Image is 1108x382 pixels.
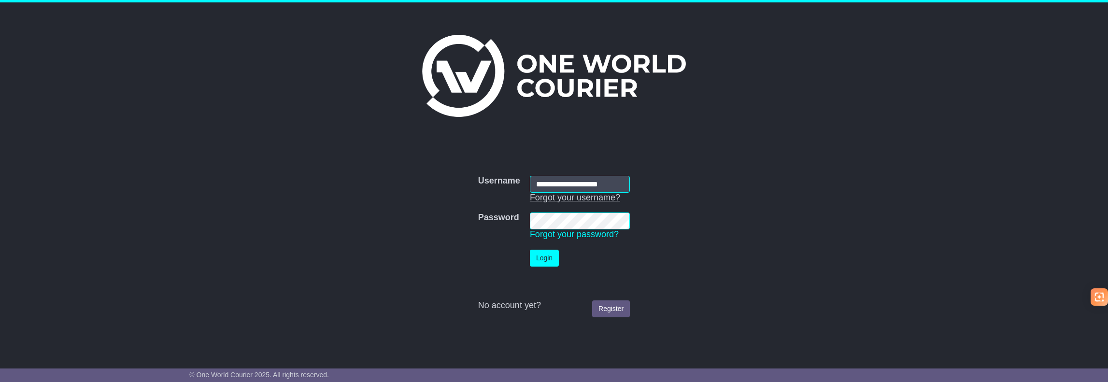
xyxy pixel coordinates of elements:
[478,176,520,186] label: Username
[422,35,686,117] img: One World
[478,300,630,311] div: No account yet?
[530,250,559,267] button: Login
[530,193,620,202] a: Forgot your username?
[530,229,619,239] a: Forgot your password?
[189,371,329,379] span: © One World Courier 2025. All rights reserved.
[592,300,630,317] a: Register
[478,212,519,223] label: Password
